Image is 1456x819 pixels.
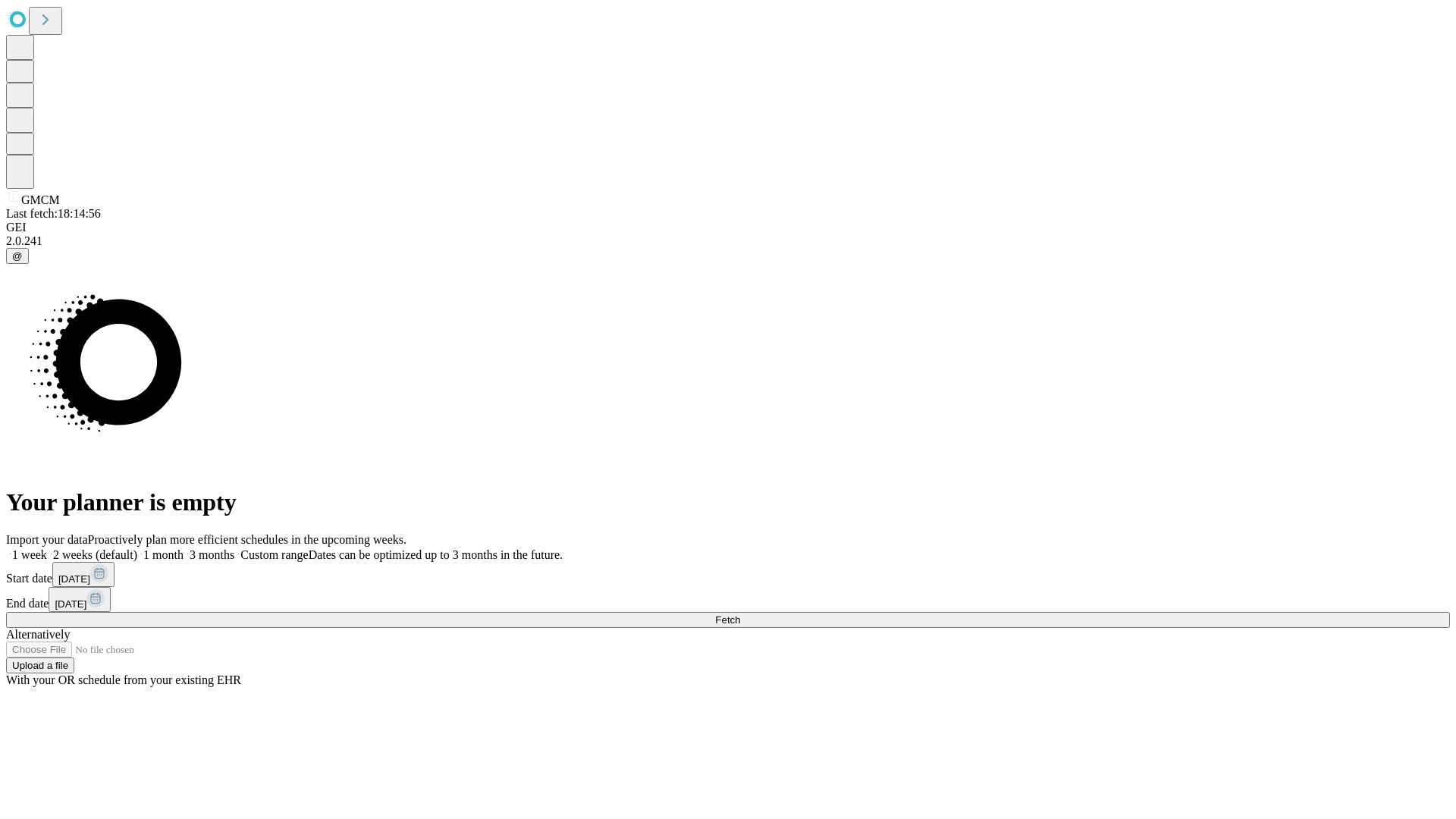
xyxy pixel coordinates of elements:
[6,673,241,686] span: With your OR schedule from your existing EHR
[143,548,184,561] span: 1 month
[21,193,60,206] span: GMCM
[240,548,308,561] span: Custom range
[309,548,563,561] span: Dates can be optimized up to 3 months in the future.
[12,250,23,262] span: @
[6,587,1450,612] div: End date
[52,562,115,587] button: [DATE]
[190,548,234,561] span: 3 months
[53,548,137,561] span: 2 weeks (default)
[6,221,1450,234] div: GEI
[88,533,406,546] span: Proactively plan more efficient schedules in the upcoming weeks.
[55,598,86,610] span: [DATE]
[49,587,111,612] button: [DATE]
[6,562,1450,587] div: Start date
[12,548,47,561] span: 1 week
[6,234,1450,248] div: 2.0.241
[715,614,740,626] span: Fetch
[6,248,29,264] button: @
[6,657,74,673] button: Upload a file
[6,612,1450,628] button: Fetch
[58,573,90,585] span: [DATE]
[6,488,1450,516] h1: Your planner is empty
[6,533,88,546] span: Import your data
[6,207,101,220] span: Last fetch: 18:14:56
[6,628,70,641] span: Alternatively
